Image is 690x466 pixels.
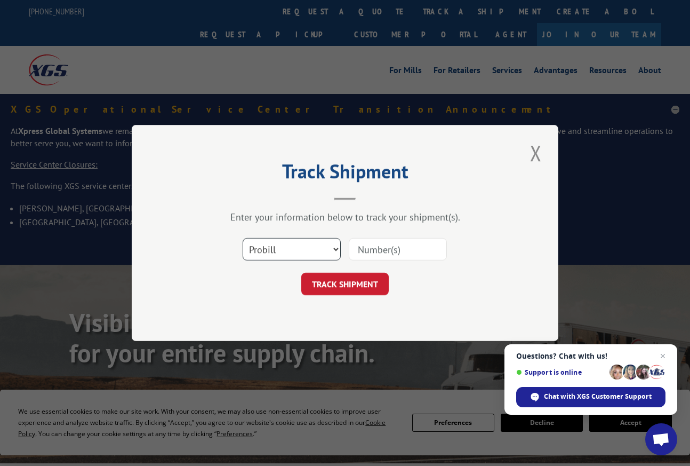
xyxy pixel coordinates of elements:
span: Chat with XGS Customer Support [544,392,652,401]
span: Chat with XGS Customer Support [516,387,665,407]
div: Enter your information below to track your shipment(s). [185,211,505,223]
button: Close modal [527,138,545,168]
input: Number(s) [349,238,447,260]
a: Open chat [645,423,677,455]
span: Questions? Chat with us! [516,352,665,360]
button: TRACK SHIPMENT [301,273,389,295]
span: Support is online [516,368,606,376]
h2: Track Shipment [185,164,505,184]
